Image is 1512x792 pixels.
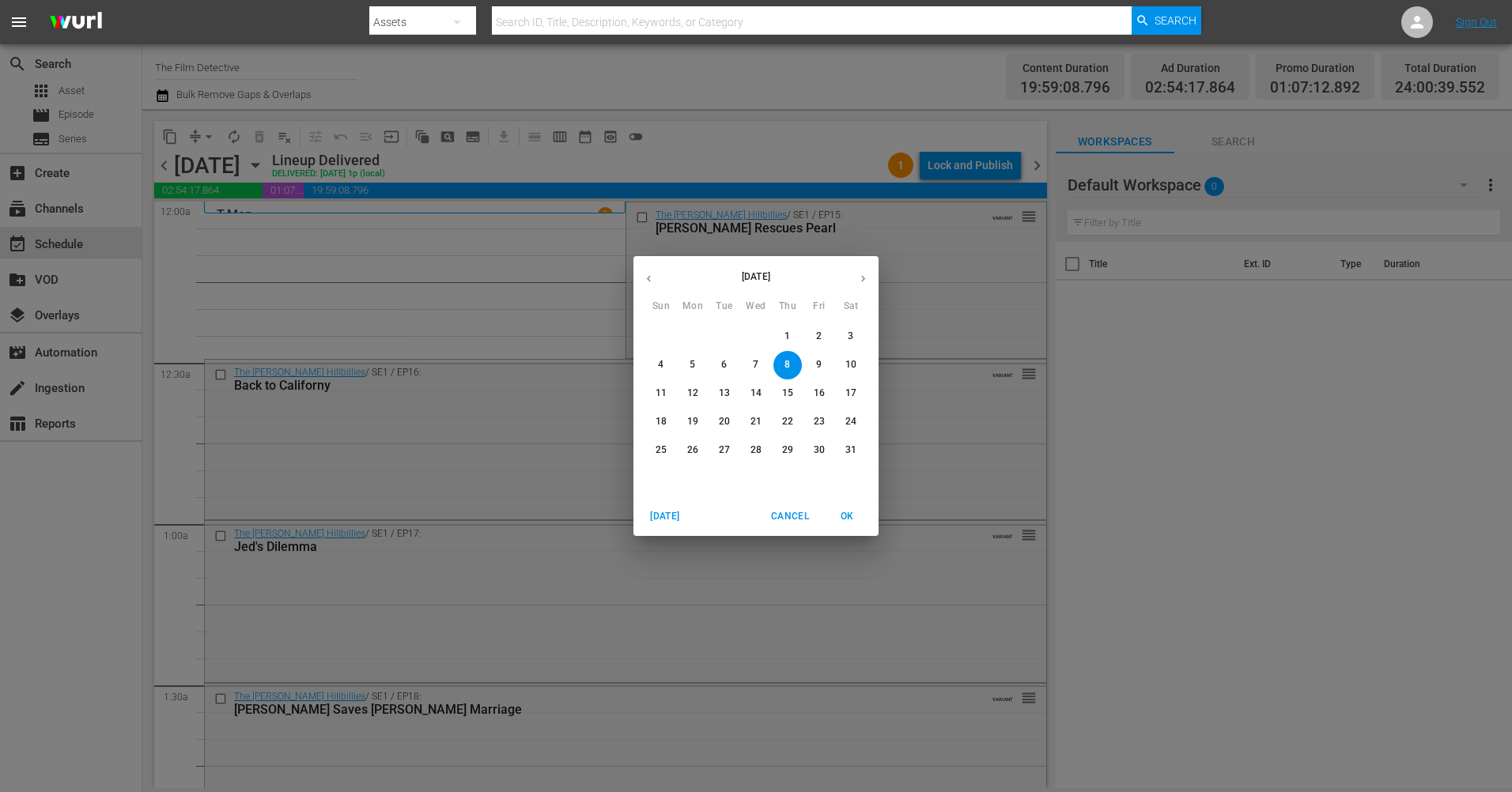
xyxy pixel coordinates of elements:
[679,379,707,408] button: 12
[816,358,822,371] p: 9
[837,436,865,465] button: 31
[679,436,707,465] button: 26
[805,299,833,315] span: Fri
[773,408,802,436] button: 22
[1456,16,1497,28] a: Sign Out
[710,436,739,465] button: 27
[845,415,856,428] p: 24
[710,408,739,436] button: 20
[773,322,802,351] button: 1
[782,387,793,400] p: 15
[742,379,770,408] button: 14
[805,408,833,436] button: 23
[658,358,663,371] p: 4
[828,508,866,525] span: OK
[773,379,802,408] button: 15
[9,13,28,32] span: menu
[750,443,762,457] p: 28
[742,351,770,379] button: 7
[719,443,730,457] p: 27
[782,415,793,428] p: 22
[719,387,730,400] p: 13
[646,508,684,525] span: [DATE]
[710,299,739,315] span: Tue
[822,503,872,530] button: OK
[845,358,856,371] p: 10
[805,322,833,351] button: 2
[710,379,739,408] button: 13
[721,358,727,371] p: 6
[816,330,822,343] p: 2
[687,387,698,400] p: 12
[784,358,790,371] p: 8
[742,436,770,465] button: 28
[710,351,739,379] button: 6
[837,322,865,351] button: 3
[647,299,675,315] span: Sun
[837,351,865,379] button: 10
[805,351,833,379] button: 9
[656,387,667,400] p: 11
[647,351,675,379] button: 4
[845,443,856,457] p: 31
[773,299,802,315] span: Thu
[647,436,675,465] button: 25
[805,436,833,465] button: 30
[765,503,815,530] button: Cancel
[837,408,865,436] button: 24
[664,270,848,284] p: [DATE]
[773,351,802,379] button: 8
[773,436,802,465] button: 29
[640,503,690,530] button: [DATE]
[656,443,667,457] p: 25
[848,330,853,343] p: 3
[837,299,865,315] span: Sat
[814,387,825,400] p: 16
[845,387,856,400] p: 17
[805,379,833,408] button: 16
[753,358,758,371] p: 7
[784,330,790,343] p: 1
[719,415,730,428] p: 20
[687,443,698,457] p: 26
[656,415,667,428] p: 18
[679,408,707,436] button: 19
[690,358,695,371] p: 5
[679,299,707,315] span: Mon
[750,387,762,400] p: 14
[814,443,825,457] p: 30
[814,415,825,428] p: 23
[782,443,793,457] p: 29
[742,408,770,436] button: 21
[771,508,809,525] span: Cancel
[1155,6,1196,35] span: Search
[837,379,865,408] button: 17
[647,408,675,436] button: 18
[687,415,698,428] p: 19
[647,379,675,408] button: 11
[679,351,707,379] button: 5
[742,299,770,315] span: Wed
[750,415,762,428] p: 21
[38,4,114,41] img: ans4CAIJ8jUAAAAAAAAAAAAAAAAAAAAAAAAgQb4GAAAAAAAAAAAAAAAAAAAAAAAAJMjXAAAAAAAAAAAAAAAAAAAAAAAAgAT5G...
